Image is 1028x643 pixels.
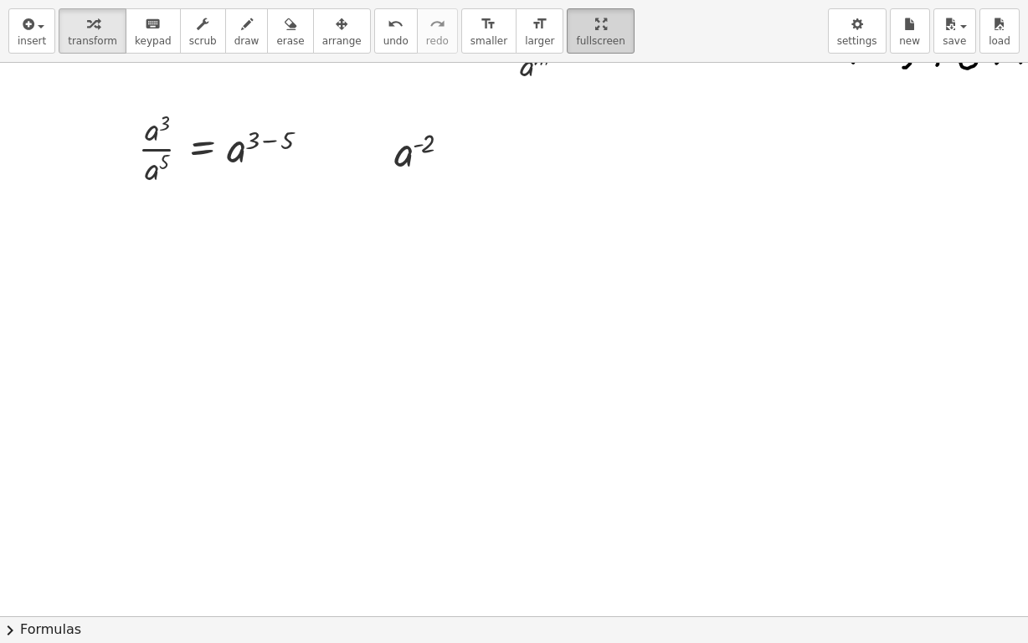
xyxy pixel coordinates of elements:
span: erase [276,35,304,47]
button: fullscreen [567,8,634,54]
span: larger [525,35,554,47]
button: save [933,8,976,54]
button: undoundo [374,8,418,54]
span: fullscreen [576,35,625,47]
button: new [890,8,930,54]
i: keyboard [145,14,161,34]
span: redo [426,35,449,47]
button: keyboardkeypad [126,8,181,54]
span: draw [234,35,260,47]
span: insert [18,35,46,47]
button: redoredo [417,8,458,54]
i: format_size [532,14,547,34]
span: save [943,35,966,47]
button: transform [59,8,126,54]
button: load [979,8,1020,54]
span: new [899,35,920,47]
span: transform [68,35,117,47]
span: keypad [135,35,172,47]
i: format_size [481,14,496,34]
button: format_sizesmaller [461,8,517,54]
span: smaller [470,35,507,47]
button: settings [828,8,887,54]
i: redo [429,14,445,34]
button: format_sizelarger [516,8,563,54]
button: insert [8,8,55,54]
span: scrub [189,35,217,47]
i: undo [388,14,403,34]
button: scrub [180,8,226,54]
span: load [989,35,1010,47]
button: arrange [313,8,371,54]
span: undo [383,35,409,47]
span: settings [837,35,877,47]
button: draw [225,8,269,54]
span: arrange [322,35,362,47]
button: erase [267,8,313,54]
